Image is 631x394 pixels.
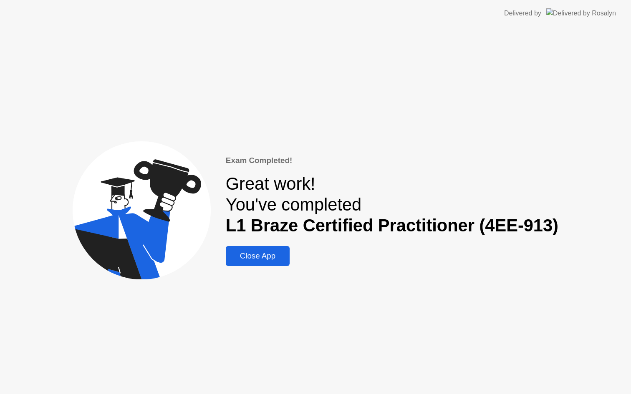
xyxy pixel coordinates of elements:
[226,246,290,266] button: Close App
[226,173,558,236] div: Great work! You've completed
[546,8,616,18] img: Delivered by Rosalyn
[226,155,558,166] div: Exam Completed!
[228,251,287,261] div: Close App
[504,8,541,18] div: Delivered by
[226,216,558,235] b: L1 Braze Certified Practitioner (4EE-913)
